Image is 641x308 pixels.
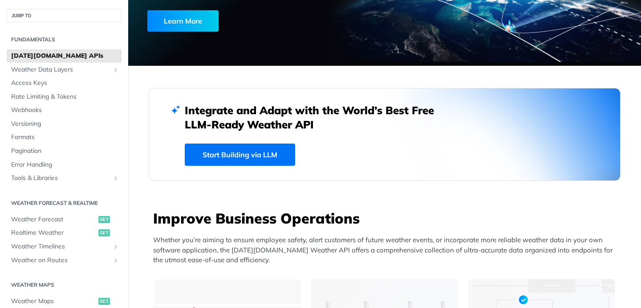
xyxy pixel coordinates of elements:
div: Learn More [147,10,219,32]
h2: Weather Forecast & realtime [7,199,122,207]
span: [DATE][DOMAIN_NAME] APIs [11,52,119,60]
span: Weather on Routes [11,256,110,265]
span: Weather Data Layers [11,65,110,74]
a: Access Keys [7,76,122,90]
span: Error Handling [11,160,119,169]
a: Weather Mapsget [7,295,122,308]
a: Realtime Weatherget [7,226,122,240]
a: Weather Data LayersShow subpages for Weather Data Layers [7,63,122,76]
button: Show subpages for Weather Timelines [112,243,119,250]
a: [DATE][DOMAIN_NAME] APIs [7,49,122,63]
a: Learn More [147,10,345,32]
span: Access Keys [11,79,119,88]
a: Weather Forecastget [7,213,122,226]
button: Show subpages for Weather Data Layers [112,66,119,73]
span: get [98,216,110,223]
span: Versioning [11,120,119,128]
a: Error Handling [7,158,122,172]
a: Tools & LibrariesShow subpages for Tools & Libraries [7,172,122,185]
span: Rate Limiting & Tokens [11,92,119,101]
a: Start Building via LLM [185,144,295,166]
span: get [98,298,110,305]
button: Show subpages for Tools & Libraries [112,175,119,182]
button: Show subpages for Weather on Routes [112,257,119,264]
h2: Fundamentals [7,36,122,44]
span: get [98,229,110,236]
a: Formats [7,131,122,144]
h2: Weather Maps [7,281,122,289]
span: Webhooks [11,106,119,115]
h2: Integrate and Adapt with the World’s Best Free LLM-Ready Weather API [185,103,447,132]
span: Realtime Weather [11,228,96,237]
button: JUMP TO [7,9,122,22]
span: Weather Maps [11,297,96,306]
span: Pagination [11,147,119,156]
a: Versioning [7,117,122,131]
a: Webhooks [7,104,122,117]
a: Rate Limiting & Tokens [7,90,122,104]
span: Weather Forecast [11,215,96,224]
h3: Improve Business Operations [153,208,621,228]
span: Tools & Libraries [11,174,110,183]
a: Weather on RoutesShow subpages for Weather on Routes [7,254,122,267]
span: Weather Timelines [11,242,110,251]
a: Pagination [7,144,122,158]
span: Formats [11,133,119,142]
p: Whether you’re aiming to ensure employee safety, alert customers of future weather events, or inc... [153,235,621,265]
a: Weather TimelinesShow subpages for Weather Timelines [7,240,122,253]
